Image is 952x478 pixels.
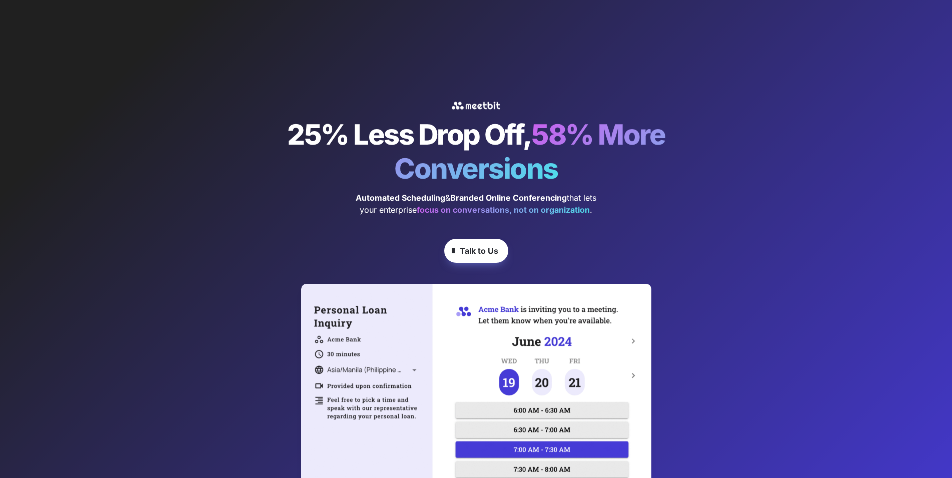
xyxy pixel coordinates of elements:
button: Talk to Us [444,239,508,263]
span: 25% Less Drop Off, [287,118,531,152]
span: . [590,205,592,215]
strong: Talk to Us [460,246,498,256]
strong: Automated Scheduling [356,193,445,203]
strong: Branded Online Conferencing [450,193,567,203]
a: Talk to Us [444,234,508,268]
span: & [445,193,450,203]
strong: focus on conversations, not on organization [417,205,590,215]
span: 58% More Conversions [394,118,669,186]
